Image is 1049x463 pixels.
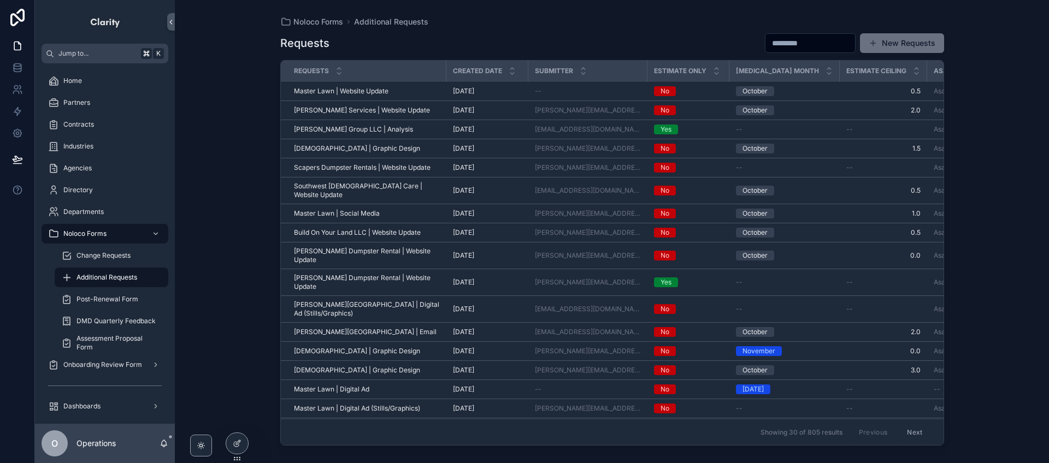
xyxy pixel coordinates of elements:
[76,438,116,449] p: Operations
[736,327,833,337] a: October
[846,125,921,134] a: --
[535,328,641,336] a: [EMAIL_ADDRESS][DOMAIN_NAME]
[42,202,168,222] a: Departments
[934,144,969,152] a: Asana Task
[736,404,833,413] a: --
[934,328,969,336] a: Asana Task
[42,93,168,112] a: Partners
[846,366,921,375] a: 3.0
[535,209,641,218] a: [PERSON_NAME][EMAIL_ADDRESS][DOMAIN_NAME]
[736,186,833,195] a: October
[42,44,168,63] button: Jump to...K
[934,67,986,75] span: Asana Task ID
[294,125,413,134] span: [PERSON_NAME] Group LLC | Analysis
[63,229,107,238] span: Noloco Forms
[453,228,474,237] span: [DATE]
[654,327,723,337] a: No
[453,251,522,260] a: [DATE]
[934,163,969,171] a: Asana Task
[535,385,541,394] span: --
[846,163,853,172] span: --
[294,328,437,336] span: [PERSON_NAME][GEOGRAPHIC_DATA] | Email
[846,144,921,153] span: 1.5
[934,404,1003,413] a: Asana Task
[453,404,522,413] a: [DATE]
[846,125,853,134] span: --
[294,67,329,75] span: Requests
[453,228,522,237] a: [DATE]
[846,251,921,260] a: 0.0
[453,125,474,134] span: [DATE]
[42,115,168,134] a: Contracts
[453,186,522,195] a: [DATE]
[280,35,329,51] h1: Requests
[934,278,1003,287] a: Asana Task
[742,251,768,260] div: October
[63,186,93,194] span: Directory
[535,186,641,195] a: [EMAIL_ADDRESS][DOMAIN_NAME]
[535,278,641,287] a: [PERSON_NAME][EMAIL_ADDRESS][DOMAIN_NAME]
[453,87,474,96] span: [DATE]
[736,163,833,172] a: --
[535,87,541,96] span: --
[846,404,853,413] span: --
[63,98,90,107] span: Partners
[294,274,440,291] a: [PERSON_NAME] Dumpster Rental | Website Update
[453,163,522,172] a: [DATE]
[63,120,94,129] span: Contracts
[934,305,969,313] a: Asana Task
[661,304,669,314] div: No
[934,144,1003,153] a: Asana Task
[535,347,641,355] a: [PERSON_NAME][EMAIL_ADDRESS][DOMAIN_NAME]
[294,366,440,375] a: [DEMOGRAPHIC_DATA] | Graphic Design
[453,347,522,355] a: [DATE]
[453,366,474,375] span: [DATE]
[736,144,833,153] a: October
[934,278,969,286] a: Asana Task
[934,87,969,95] a: Asana Task
[294,404,420,413] span: Master Lawn | Digital Ad (Stills/Graphics)
[42,180,168,200] a: Directory
[846,186,921,195] a: 0.5
[934,87,1003,96] a: Asana Task
[661,144,669,153] div: No
[76,317,156,325] span: DMD Quarterly Feedback
[661,228,669,238] div: No
[294,247,440,264] a: [PERSON_NAME] Dumpster Rental | Website Update
[535,144,641,153] a: [PERSON_NAME][EMAIL_ADDRESS][DOMAIN_NAME]
[294,328,440,336] a: [PERSON_NAME][GEOGRAPHIC_DATA] | Email
[736,251,833,260] a: October
[76,273,137,282] span: Additional Requests
[742,365,768,375] div: October
[453,385,474,394] span: [DATE]
[934,125,1003,134] a: Asana Task
[453,144,474,153] span: [DATE]
[846,328,921,336] a: 2.0
[535,366,641,375] a: [PERSON_NAME][EMAIL_ADDRESS][DOMAIN_NAME]
[63,142,93,151] span: Industries
[453,347,474,355] span: [DATE]
[42,136,168,156] a: Industries
[294,366,420,375] span: [DEMOGRAPHIC_DATA] | Graphic Design
[63,164,92,173] span: Agencies
[736,365,833,375] a: October
[934,106,1003,115] a: Asana Task
[661,403,669,413] div: No
[354,16,428,27] span: Additional Requests
[736,228,833,238] a: October
[654,209,723,218] a: No
[654,124,723,134] a: Yes
[661,186,669,195] div: No
[934,347,969,355] a: Asana Task
[899,424,930,441] button: Next
[860,33,944,53] a: New Requests
[654,228,723,238] a: No
[736,346,833,356] a: November
[453,278,474,287] span: [DATE]
[535,305,641,313] a: [EMAIL_ADDRESS][DOMAIN_NAME]
[294,163,431,172] span: Scapers Dumpster Rentals | Website Update
[453,305,522,313] a: [DATE]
